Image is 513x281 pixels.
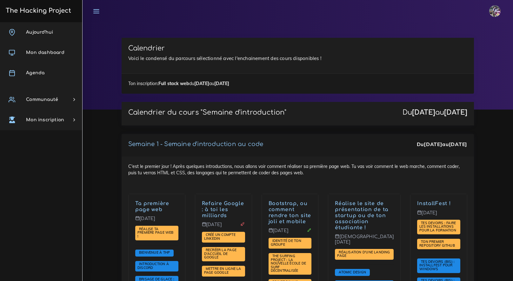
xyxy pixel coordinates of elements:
a: Réalise le site de présentation de ta startup ou de ton association étudiante ! [335,201,389,230]
img: eg54bupqcshyolnhdacp.jpg [489,5,501,17]
p: [DATE] [202,222,245,232]
span: Mettre en ligne la page Google [204,266,241,275]
div: Du au [417,141,467,148]
h3: The Hacking Project [4,7,71,14]
span: Créé un compte LinkedIn [204,232,236,241]
a: Mettre en ligne la page Google [204,267,241,275]
strong: [DATE] [449,141,467,147]
div: Du au [403,109,467,117]
a: Bootstrap, ou comment rendre ton site joli et mobile [269,201,311,224]
a: The Surfing Project : la nouvelle école de surf décentralisée [271,254,306,273]
span: Ton premier repository GitHub [419,239,456,248]
div: Ton inscription: du au [122,73,474,93]
a: InstallFest ! [417,201,451,206]
strong: [DATE] [214,81,229,86]
span: Agenda [26,70,44,75]
span: Aujourd'hui [26,30,53,35]
p: [DATE] [135,216,178,226]
a: Atomic Design [337,270,368,274]
span: Réalisation d'une landing page [337,250,390,258]
a: Réalise ta première page web ! [137,227,174,238]
span: Mon dashboard [26,50,64,55]
strong: [DATE] [444,109,467,116]
a: Créé un compte LinkedIn [204,233,236,241]
a: Recréer la page d'accueil de Google [204,248,237,260]
p: Calendrier du cours "Semaine d'introduction" [128,109,286,117]
p: [DATE] [417,210,460,220]
strong: [DATE] [412,109,435,116]
a: Réalisation d'une landing page [337,250,390,258]
p: Voici le condensé du parcours sélectionné avec l'enchainement des cours disponibles ! [128,55,467,62]
span: Communauté [26,97,58,102]
span: Tes devoirs (bis) : Installfest pour Windows [419,259,455,271]
a: Tes devoirs : faire les installations pour la formation [419,221,458,233]
a: Ton premier repository GitHub [419,240,456,248]
a: Tes devoirs (bis) : Installfest pour Windows [419,260,455,271]
strong: Full stack web [158,81,189,86]
a: Bienvenue à THP [137,251,171,255]
a: Introduction à Discord [137,262,169,270]
h3: Calendrier [128,44,467,52]
a: Ta première page web [135,201,169,212]
span: Tes devoirs : faire les installations pour la formation [419,221,458,232]
a: Refaire Google : à toi les milliards [202,201,244,218]
strong: [DATE] [194,81,209,86]
span: Mon inscription [26,117,64,122]
span: Recréer la page d'accueil de Google [204,248,237,259]
a: Identité de ton groupe [271,239,301,247]
p: [DEMOGRAPHIC_DATA][DATE] [335,234,394,250]
span: Bienvenue à THP [137,250,171,255]
p: [DATE] [269,228,312,238]
strong: [DATE] [424,141,442,147]
a: Semaine 1 - Semaine d'introduction au code [128,141,263,147]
